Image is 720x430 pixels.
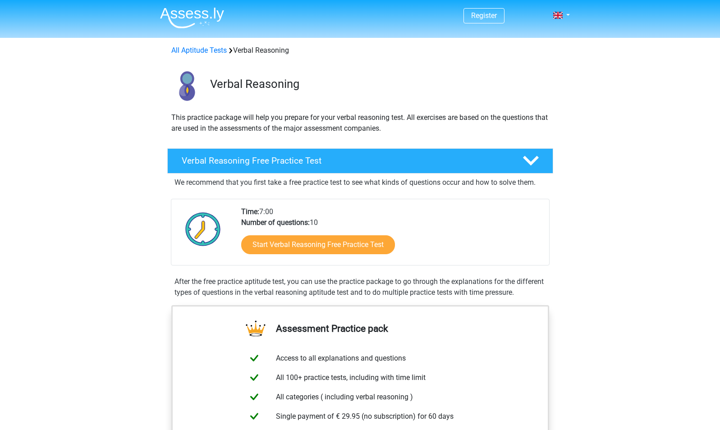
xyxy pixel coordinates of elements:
[241,218,310,227] b: Number of questions:
[164,148,557,174] a: Verbal Reasoning Free Practice Test
[234,206,549,265] div: 7:00 10
[174,177,546,188] p: We recommend that you first take a free practice test to see what kinds of questions occur and ho...
[471,11,497,20] a: Register
[180,206,226,252] img: Clock
[160,7,224,28] img: Assessly
[168,67,206,105] img: verbal reasoning
[182,156,508,166] h4: Verbal Reasoning Free Practice Test
[171,112,549,134] p: This practice package will help you prepare for your verbal reasoning test. All exercises are bas...
[171,276,550,298] div: After the free practice aptitude test, you can use the practice package to go through the explana...
[210,77,546,91] h3: Verbal Reasoning
[241,235,395,254] a: Start Verbal Reasoning Free Practice Test
[241,207,259,216] b: Time:
[171,46,227,55] a: All Aptitude Tests
[168,45,553,56] div: Verbal Reasoning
